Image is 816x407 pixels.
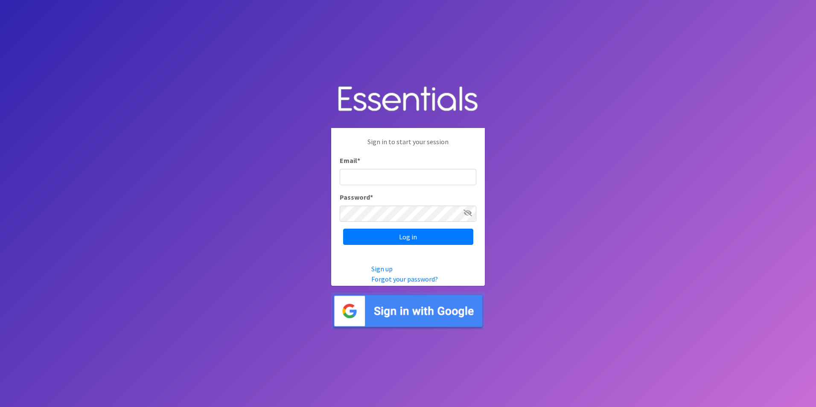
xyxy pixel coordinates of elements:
[340,192,373,202] label: Password
[370,193,373,201] abbr: required
[343,229,473,245] input: Log in
[340,155,360,166] label: Email
[340,137,476,155] p: Sign in to start your session
[331,293,485,330] img: Sign in with Google
[371,265,393,273] a: Sign up
[371,275,438,283] a: Forgot your password?
[331,78,485,122] img: Human Essentials
[357,156,360,165] abbr: required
